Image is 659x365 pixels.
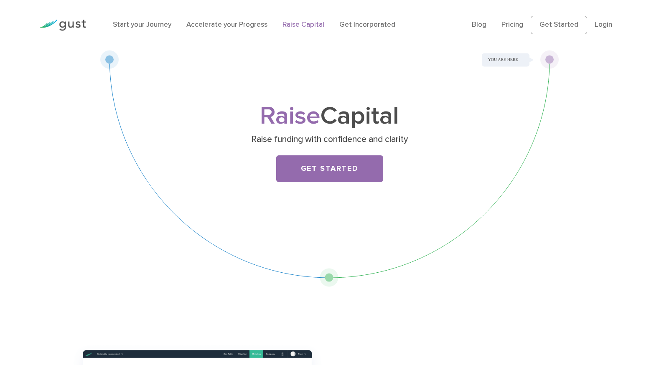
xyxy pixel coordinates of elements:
[39,20,86,31] img: Gust Logo
[276,155,383,182] a: Get Started
[472,20,486,29] a: Blog
[165,105,495,128] h1: Capital
[186,20,267,29] a: Accelerate your Progress
[168,134,491,145] p: Raise funding with confidence and clarity
[339,20,395,29] a: Get Incorporated
[595,20,612,29] a: Login
[113,20,171,29] a: Start your Journey
[260,101,321,131] span: Raise
[531,16,587,34] a: Get Started
[501,20,523,29] a: Pricing
[282,20,324,29] a: Raise Capital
